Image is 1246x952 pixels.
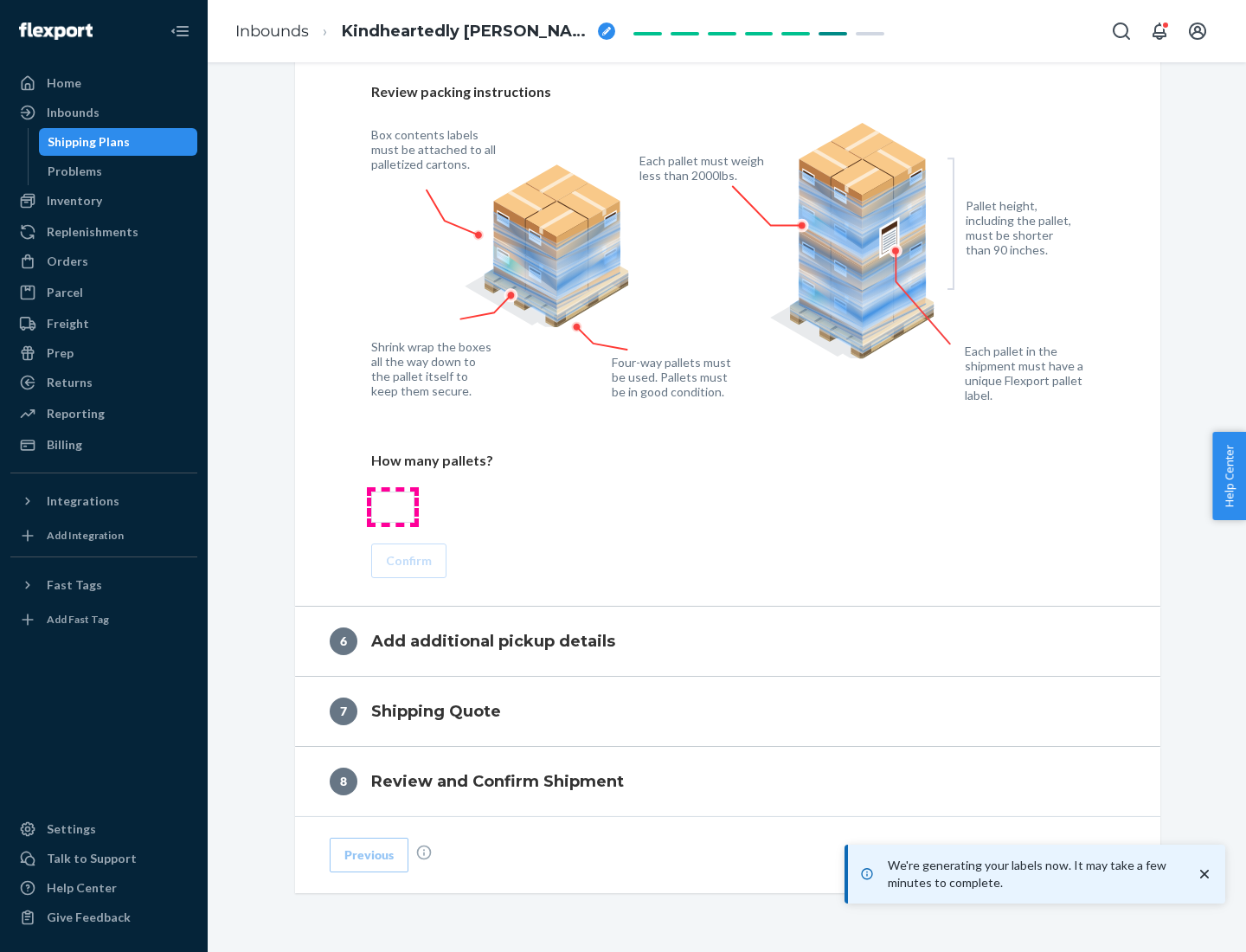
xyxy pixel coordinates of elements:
[330,768,357,795] div: 8
[10,218,197,246] a: Replenishments
[965,344,1095,402] figcaption: Each pallet in the shipment must have a unique Flexport pallet label.
[371,82,1084,102] p: Review packing instructions
[1104,14,1139,48] button: Open Search Box
[47,315,89,332] div: Freight
[371,127,500,171] figcaption: Box contents labels must be attached to all palletized cartons.
[47,436,82,453] div: Billing
[10,99,197,126] a: Inbounds
[47,74,81,92] div: Home
[163,14,197,48] button: Close Navigation
[371,544,446,578] button: Confirm
[10,400,197,428] a: Reporting
[47,820,96,838] div: Settings
[10,487,197,515] button: Integrations
[47,528,124,543] div: Add Integration
[371,451,1084,471] p: How many pallets?
[235,22,309,41] a: Inbounds
[1212,432,1246,520] button: Help Center
[10,310,197,338] a: Freight
[10,69,197,97] a: Home
[48,163,102,180] div: Problems
[888,857,1179,891] p: We're generating your labels now. It may take a few minutes to complete.
[47,492,119,510] div: Integrations
[47,223,138,241] div: Replenishments
[295,607,1160,676] button: 6Add additional pickup details
[10,248,197,275] a: Orders
[47,850,137,867] div: Talk to Support
[371,339,495,398] figcaption: Shrink wrap the boxes all the way down to the pallet itself to keep them secure.
[47,104,100,121] div: Inbounds
[371,700,501,723] h4: Shipping Quote
[10,279,197,306] a: Parcel
[222,6,629,57] ol: breadcrumbs
[1196,865,1213,883] svg: close toast
[10,845,197,872] a: Talk to Support
[10,522,197,550] a: Add Integration
[47,192,102,209] div: Inventory
[1180,14,1215,48] button: Open account menu
[47,576,102,594] div: Fast Tags
[10,815,197,843] a: Settings
[342,21,591,43] span: Kindheartedly Eager Ram
[47,879,117,897] div: Help Center
[10,606,197,634] a: Add Fast Tag
[371,630,615,653] h4: Add additional pickup details
[10,571,197,599] button: Fast Tags
[1142,14,1177,48] button: Open notifications
[39,128,198,156] a: Shipping Plans
[47,344,74,362] div: Prep
[295,747,1160,816] button: 8Review and Confirm Shipment
[47,612,109,627] div: Add Fast Tag
[639,153,768,183] figcaption: Each pallet must weigh less than 2000lbs.
[47,405,105,422] div: Reporting
[330,838,408,872] button: Previous
[10,904,197,931] button: Give Feedback
[330,698,357,725] div: 7
[47,909,131,926] div: Give Feedback
[295,677,1160,746] button: 7Shipping Quote
[47,253,88,270] div: Orders
[10,431,197,459] a: Billing
[19,23,93,40] img: Flexport logo
[371,770,624,793] h4: Review and Confirm Shipment
[39,158,198,185] a: Problems
[330,627,357,655] div: 6
[48,133,130,151] div: Shipping Plans
[10,187,197,215] a: Inventory
[10,369,197,396] a: Returns
[47,374,93,391] div: Returns
[47,284,83,301] div: Parcel
[612,355,732,399] figcaption: Four-way pallets must be used. Pallets must be in good condition.
[10,874,197,902] a: Help Center
[966,198,1079,257] figcaption: Pallet height, including the pallet, must be shorter than 90 inches.
[10,339,197,367] a: Prep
